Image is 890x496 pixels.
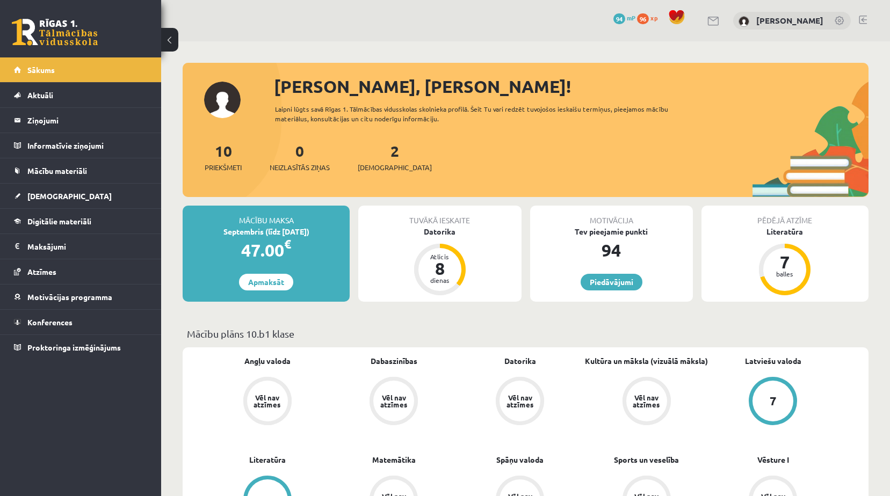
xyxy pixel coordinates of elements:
a: Literatūra 7 balles [701,226,869,297]
a: Motivācijas programma [14,285,148,309]
a: Apmaksāt [239,274,293,290]
legend: Maksājumi [27,234,148,259]
a: Kultūra un māksla (vizuālā māksla) [585,355,708,367]
span: Atzīmes [27,267,56,276]
span: Priekšmeti [205,162,242,173]
a: Rīgas 1. Tālmācības vidusskola [12,19,98,46]
a: Maksājumi [14,234,148,259]
a: Proktoringa izmēģinājums [14,335,148,360]
span: Konferences [27,317,73,327]
p: Mācību plāns 10.b1 klase [187,326,864,341]
a: Matemātika [372,454,416,465]
a: Spāņu valoda [496,454,544,465]
div: Septembris (līdz [DATE]) [183,226,350,237]
span: Sākums [27,65,55,75]
img: Emīlija Hudoleja [739,16,749,27]
a: Digitālie materiāli [14,209,148,234]
span: 96 [637,13,649,24]
a: Angļu valoda [244,355,291,367]
div: [PERSON_NAME], [PERSON_NAME]! [274,74,869,99]
span: Aktuāli [27,90,53,100]
a: Informatīvie ziņojumi [14,133,148,158]
a: Mācību materiāli [14,158,148,183]
div: Mācību maksa [183,206,350,226]
div: Atlicis [424,253,456,260]
span: mP [627,13,635,22]
a: [PERSON_NAME] [756,15,823,26]
div: Vēl nav atzīmes [252,394,283,408]
a: Vēl nav atzīmes [457,377,583,427]
span: [DEMOGRAPHIC_DATA] [358,162,432,173]
a: Vēl nav atzīmes [330,377,457,427]
span: Neizlasītās ziņas [270,162,330,173]
div: Pēdējā atzīme [701,206,869,226]
div: 94 [530,237,693,263]
a: Literatūra [249,454,286,465]
div: 7 [770,395,777,407]
div: 47.00 [183,237,350,263]
a: Sports un veselība [614,454,679,465]
a: Vēl nav atzīmes [583,377,710,427]
span: Mācību materiāli [27,166,87,176]
a: Ziņojumi [14,108,148,133]
span: € [284,236,291,252]
a: [DEMOGRAPHIC_DATA] [14,184,148,208]
div: Literatūra [701,226,869,237]
span: Digitālie materiāli [27,216,91,226]
div: Tev pieejamie punkti [530,226,693,237]
a: 10Priekšmeti [205,141,242,173]
div: balles [769,271,801,277]
legend: Informatīvie ziņojumi [27,133,148,158]
a: Konferences [14,310,148,334]
a: 94 mP [613,13,635,22]
a: Dabaszinības [371,355,417,367]
a: Datorika Atlicis 8 dienas [358,226,521,297]
span: Motivācijas programma [27,292,112,302]
div: Vēl nav atzīmes [379,394,409,408]
a: Piedāvājumi [581,274,642,290]
a: 2[DEMOGRAPHIC_DATA] [358,141,432,173]
div: Laipni lūgts savā Rīgas 1. Tālmācības vidusskolas skolnieka profilā. Šeit Tu vari redzēt tuvojošo... [275,104,686,123]
span: 94 [613,13,625,24]
div: Vēl nav atzīmes [505,394,535,408]
a: Latviešu valoda [745,355,801,367]
div: Vēl nav atzīmes [632,394,662,408]
a: Datorika [504,355,536,367]
a: Aktuāli [14,83,148,107]
div: dienas [424,277,456,283]
div: Tuvākā ieskaite [358,206,521,226]
div: Datorika [358,226,521,237]
span: xp [650,13,657,22]
a: 0Neizlasītās ziņas [270,141,330,173]
div: Motivācija [530,206,693,226]
a: 96 xp [637,13,663,22]
a: Vēsture I [757,454,789,465]
span: [DEMOGRAPHIC_DATA] [27,191,112,201]
div: 7 [769,253,801,271]
a: Vēl nav atzīmes [204,377,330,427]
a: Sākums [14,57,148,82]
span: Proktoringa izmēģinājums [27,342,121,352]
div: 8 [424,260,456,277]
legend: Ziņojumi [27,108,148,133]
a: Atzīmes [14,259,148,284]
a: 7 [710,377,836,427]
